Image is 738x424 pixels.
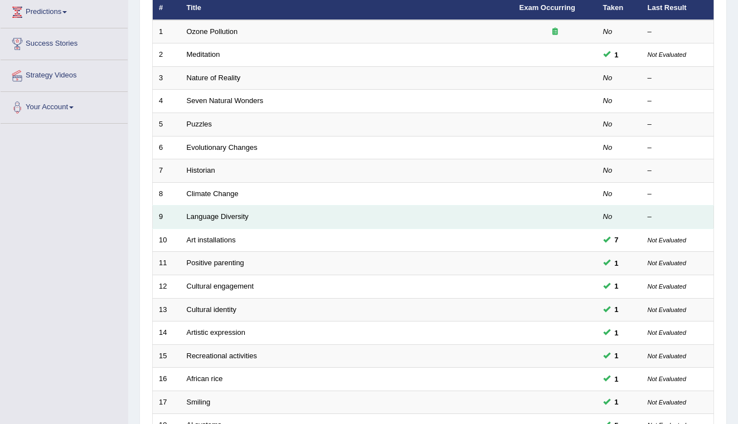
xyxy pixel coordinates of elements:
small: Not Evaluated [648,306,686,313]
em: No [603,212,613,221]
span: You can still take this question [610,234,623,246]
td: 5 [153,113,181,137]
a: Ozone Pollution [187,27,238,36]
span: You can still take this question [610,304,623,315]
a: Puzzles [187,120,212,128]
div: – [648,165,708,176]
small: Not Evaluated [648,260,686,266]
div: – [648,143,708,153]
a: Recreational activities [187,352,257,360]
td: 2 [153,43,181,67]
a: Historian [187,166,215,174]
small: Not Evaluated [648,399,686,406]
span: You can still take this question [610,257,623,269]
td: 15 [153,344,181,368]
span: You can still take this question [610,280,623,292]
div: – [648,73,708,84]
div: – [648,212,708,222]
small: Not Evaluated [648,376,686,382]
a: Success Stories [1,28,128,56]
a: Strategy Videos [1,60,128,88]
div: – [648,27,708,37]
a: Artistic expression [187,328,245,337]
a: Evolutionary Changes [187,143,258,152]
td: 12 [153,275,181,298]
small: Not Evaluated [648,237,686,243]
span: You can still take this question [610,327,623,339]
td: 17 [153,391,181,414]
span: You can still take this question [610,49,623,61]
td: 4 [153,90,181,113]
a: Exam Occurring [519,3,575,12]
td: 11 [153,252,181,275]
a: African rice [187,374,223,383]
em: No [603,120,613,128]
td: 14 [153,321,181,345]
td: 1 [153,20,181,43]
div: Exam occurring question [519,27,591,37]
a: Climate Change [187,189,239,198]
span: You can still take this question [610,350,623,362]
em: No [603,96,613,105]
small: Not Evaluated [648,51,686,58]
a: Cultural identity [187,305,237,314]
small: Not Evaluated [648,353,686,359]
a: Seven Natural Wonders [187,96,264,105]
em: No [603,189,613,198]
em: No [603,166,613,174]
div: – [648,96,708,106]
small: Not Evaluated [648,329,686,336]
td: 16 [153,368,181,391]
a: Positive parenting [187,259,244,267]
a: Art installations [187,236,236,244]
div: – [648,189,708,199]
a: Meditation [187,50,220,59]
a: Language Diversity [187,212,249,221]
td: 8 [153,182,181,206]
td: 13 [153,298,181,321]
a: Nature of Reality [187,74,241,82]
span: You can still take this question [610,396,623,408]
em: No [603,27,613,36]
em: No [603,74,613,82]
em: No [603,143,613,152]
td: 7 [153,159,181,183]
small: Not Evaluated [648,283,686,290]
td: 6 [153,136,181,159]
td: 3 [153,66,181,90]
a: Your Account [1,92,128,120]
td: 10 [153,228,181,252]
span: You can still take this question [610,373,623,385]
div: – [648,119,708,130]
td: 9 [153,206,181,229]
a: Smiling [187,398,211,406]
a: Cultural engagement [187,282,254,290]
